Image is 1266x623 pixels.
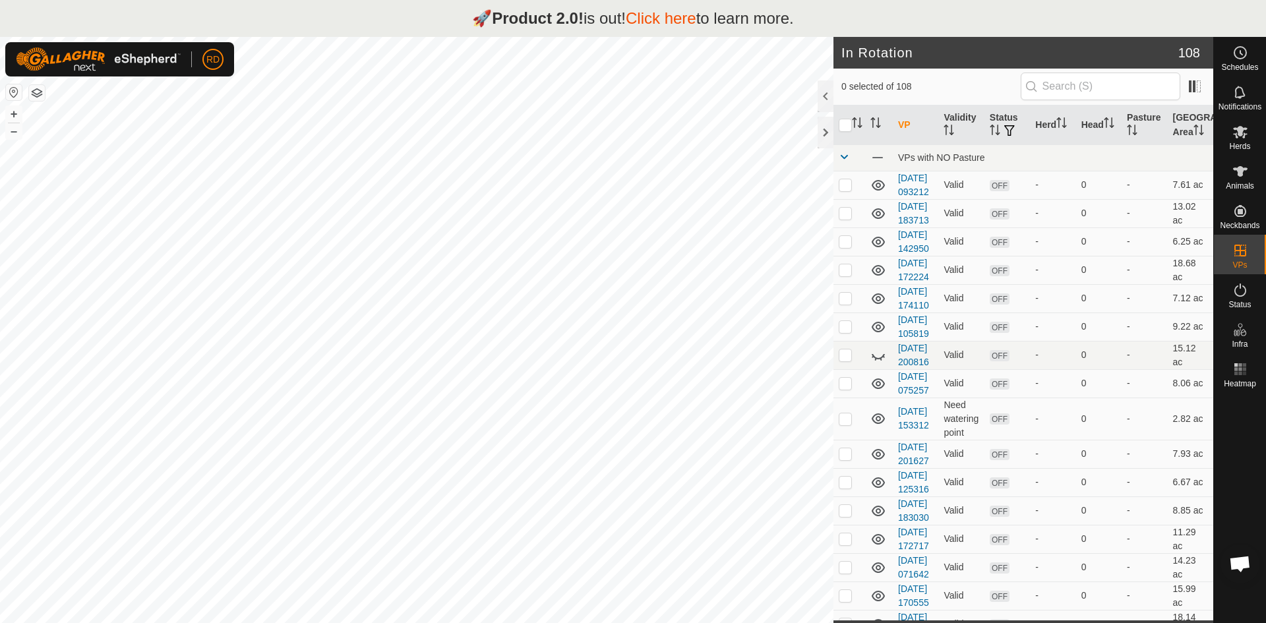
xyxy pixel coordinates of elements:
span: VPs [1232,261,1247,269]
th: [GEOGRAPHIC_DATA] Area [1168,105,1213,145]
td: Valid [938,468,984,496]
div: - [1035,178,1070,192]
span: OFF [990,293,1010,305]
span: OFF [990,413,1010,425]
td: - [1122,581,1167,610]
input: Search (S) [1021,73,1180,100]
strong: Product 2.0! [492,9,584,27]
td: - [1122,468,1167,496]
td: Valid [938,369,984,398]
div: - [1035,291,1070,305]
a: [DATE] 125316 [898,470,929,494]
a: [DATE] 142950 [898,229,929,254]
span: 0 selected of 108 [841,80,1021,94]
a: [DATE] 200816 [898,343,929,367]
div: - [1035,206,1070,220]
td: - [1122,341,1167,369]
p-sorticon: Activate to sort [870,119,881,130]
th: Status [984,105,1030,145]
span: Animals [1226,182,1254,190]
td: 0 [1076,341,1122,369]
td: 8.06 ac [1168,369,1213,398]
a: Click here [626,9,696,27]
td: - [1122,256,1167,284]
span: Schedules [1221,63,1258,71]
div: - [1035,475,1070,489]
span: OFF [990,477,1010,489]
span: Infra [1232,340,1248,348]
button: + [6,106,22,122]
th: Herd [1030,105,1075,145]
td: 0 [1076,369,1122,398]
td: Valid [938,284,984,312]
div: - [1035,235,1070,249]
p-sorticon: Activate to sort [1104,119,1114,130]
td: - [1122,525,1167,553]
th: VP [893,105,938,145]
a: [DATE] 183713 [898,201,929,225]
a: [DATE] 071642 [898,555,929,579]
td: - [1122,398,1167,440]
span: Notifications [1219,103,1261,111]
td: Valid [938,341,984,369]
td: 0 [1076,312,1122,341]
td: 0 [1076,496,1122,525]
td: - [1122,171,1167,199]
td: 0 [1076,227,1122,256]
td: 7.93 ac [1168,440,1213,468]
p-sorticon: Activate to sort [1193,127,1204,137]
td: 15.12 ac [1168,341,1213,369]
p: 🚀 is out! to learn more. [472,7,794,30]
td: 7.61 ac [1168,171,1213,199]
td: 0 [1076,171,1122,199]
a: [DATE] 105819 [898,314,929,339]
td: 7.12 ac [1168,284,1213,312]
th: Validity [938,105,984,145]
td: - [1122,369,1167,398]
a: [DATE] 172224 [898,258,929,282]
td: - [1122,312,1167,341]
a: [DATE] 153312 [898,406,929,430]
td: 18.68 ac [1168,256,1213,284]
th: Head [1076,105,1122,145]
td: Valid [938,312,984,341]
td: 0 [1076,468,1122,496]
span: OFF [990,534,1010,545]
p-sorticon: Activate to sort [944,127,954,137]
div: - [1035,376,1070,390]
button: Reset Map [6,84,22,100]
span: OFF [990,591,1010,602]
td: Valid [938,256,984,284]
td: 15.99 ac [1168,581,1213,610]
div: - [1035,560,1070,574]
td: 9.22 ac [1168,312,1213,341]
a: [DATE] 170555 [898,583,929,608]
span: OFF [990,449,1010,460]
div: VPs with NO Pasture [898,152,1208,163]
p-sorticon: Activate to sort [990,127,1000,137]
p-sorticon: Activate to sort [852,119,862,130]
td: Valid [938,440,984,468]
span: OFF [990,180,1010,191]
td: Valid [938,496,984,525]
div: - [1035,412,1070,426]
a: [DATE] 172717 [898,527,929,551]
span: OFF [990,506,1010,517]
span: Herds [1229,142,1250,150]
td: 0 [1076,553,1122,581]
td: - [1122,284,1167,312]
span: Neckbands [1220,222,1259,229]
td: 0 [1076,398,1122,440]
div: - [1035,348,1070,362]
td: 2.82 ac [1168,398,1213,440]
td: 11.29 ac [1168,525,1213,553]
td: 8.85 ac [1168,496,1213,525]
a: [DATE] 075257 [898,371,929,396]
td: 0 [1076,199,1122,227]
a: [DATE] 174110 [898,286,929,311]
td: - [1122,227,1167,256]
span: Status [1228,301,1251,309]
th: Pasture [1122,105,1167,145]
div: - [1035,447,1070,461]
span: OFF [990,322,1010,333]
